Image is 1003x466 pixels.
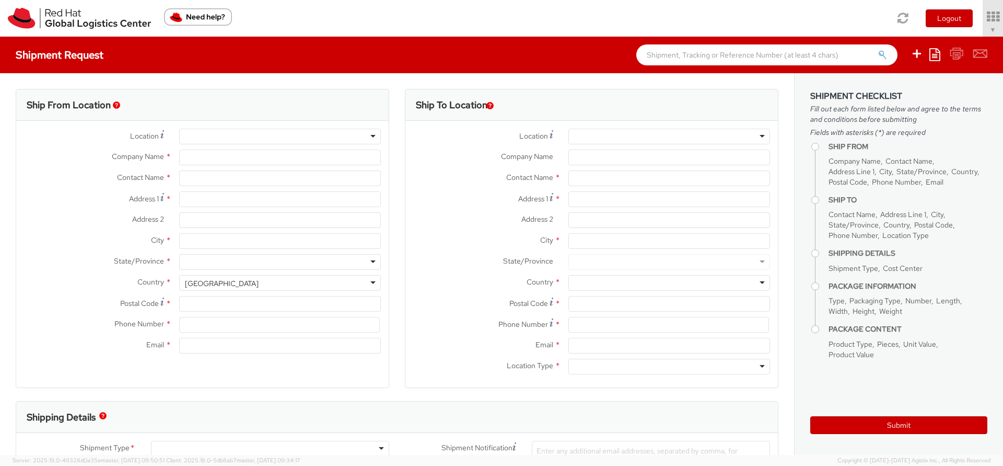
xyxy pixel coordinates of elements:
[936,296,960,305] span: Length
[27,100,111,110] h3: Ship From Location
[829,177,867,187] span: Postal Code
[185,278,259,289] div: [GEOGRAPHIC_DATA]
[829,325,987,333] h4: Package Content
[829,306,848,316] span: Width
[507,361,553,370] span: Location Type
[112,152,164,161] span: Company Name
[926,9,973,27] button: Logout
[540,235,553,245] span: City
[883,264,923,273] span: Cost Center
[879,167,892,176] span: City
[905,296,931,305] span: Number
[151,235,164,245] span: City
[829,143,987,151] h4: Ship From
[166,457,300,464] span: Client: 2025.18.0-5db8ab7
[498,320,548,329] span: Phone Number
[837,457,990,465] span: Copyright © [DATE]-[DATE] Agistix Inc., All Rights Reserved
[810,127,987,138] span: Fields with asterisks (*) are required
[829,196,987,204] h4: Ship To
[914,220,953,230] span: Postal Code
[501,152,553,161] span: Company Name
[810,416,987,434] button: Submit
[535,340,553,349] span: Email
[521,214,553,224] span: Address 2
[237,457,300,464] span: master, [DATE] 09:34:17
[829,350,874,359] span: Product Value
[129,194,159,203] span: Address 1
[137,277,164,287] span: Country
[27,412,96,423] h3: Shipping Details
[829,220,879,230] span: State/Province
[16,49,103,61] h4: Shipment Request
[829,210,876,219] span: Contact Name
[146,340,164,349] span: Email
[810,92,987,101] h3: Shipment Checklist
[114,256,164,266] span: State/Province
[853,306,874,316] span: Height
[990,26,996,34] span: ▼
[829,167,874,176] span: Address Line 1
[810,104,987,124] span: Fill out each form listed below and agree to the terms and conditions before submitting
[101,457,165,464] span: master, [DATE] 09:50:51
[872,177,921,187] span: Phone Number
[132,214,164,224] span: Address 2
[951,167,977,176] span: Country
[829,156,881,166] span: Company Name
[518,194,548,203] span: Address 1
[829,339,872,349] span: Product Type
[164,8,232,26] button: Need help?
[829,282,987,290] h4: Package Information
[117,173,164,182] span: Contact Name
[885,156,932,166] span: Contact Name
[80,442,130,454] span: Shipment Type
[896,167,947,176] span: State/Province
[882,231,929,240] span: Location Type
[8,8,151,29] img: rh-logistics-00dfa346123c4ec078e1.svg
[849,296,901,305] span: Packaging Type
[519,131,548,141] span: Location
[416,100,487,110] h3: Ship To Location
[829,249,987,257] h4: Shipping Details
[130,131,159,141] span: Location
[829,296,845,305] span: Type
[880,210,926,219] span: Address Line 1
[441,442,512,453] span: Shipment Notification
[931,210,943,219] span: City
[879,306,902,316] span: Weight
[829,264,878,273] span: Shipment Type
[503,256,553,266] span: State/Province
[527,277,553,287] span: Country
[114,319,164,328] span: Phone Number
[506,173,553,182] span: Contact Name
[120,299,159,308] span: Postal Code
[926,177,943,187] span: Email
[13,457,165,464] span: Server: 2025.19.0-49328d0a35e
[883,220,909,230] span: Country
[636,44,897,65] input: Shipment, Tracking or Reference Number (at least 4 chars)
[903,339,936,349] span: Unit Value
[877,339,899,349] span: Pieces
[829,231,878,240] span: Phone Number
[509,299,548,308] span: Postal Code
